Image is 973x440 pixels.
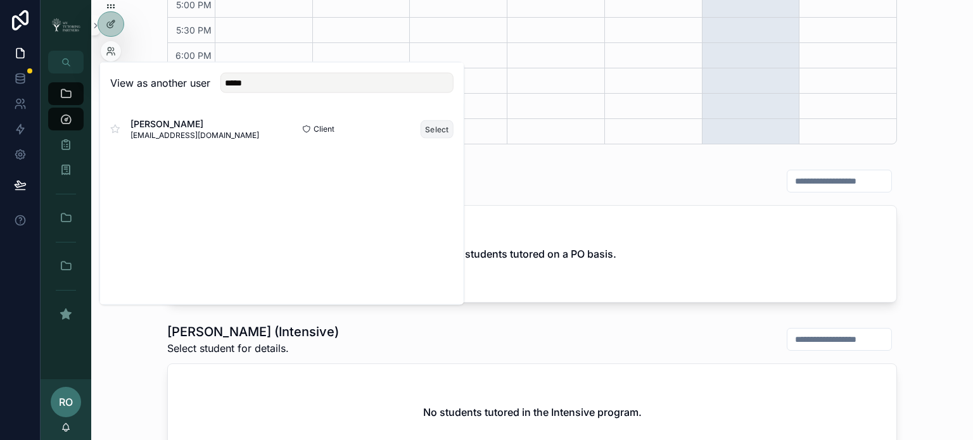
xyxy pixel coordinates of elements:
h2: No students tutored in the Intensive program. [423,405,642,420]
span: Select student for details. [167,341,339,356]
span: RO [59,394,73,410]
span: [EMAIL_ADDRESS][DOMAIN_NAME] [130,130,259,141]
h2: No students tutored on a PO basis. [448,246,616,261]
span: Client [314,124,334,134]
span: [PERSON_NAME] [130,118,259,130]
span: 6:00 PM [172,50,215,61]
h2: View as another user [110,75,210,91]
span: 5:30 PM [173,25,215,35]
button: Select [421,120,454,138]
div: scrollable content [41,73,91,342]
img: App logo [48,17,84,34]
h1: [PERSON_NAME] (Intensive) [167,323,339,341]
